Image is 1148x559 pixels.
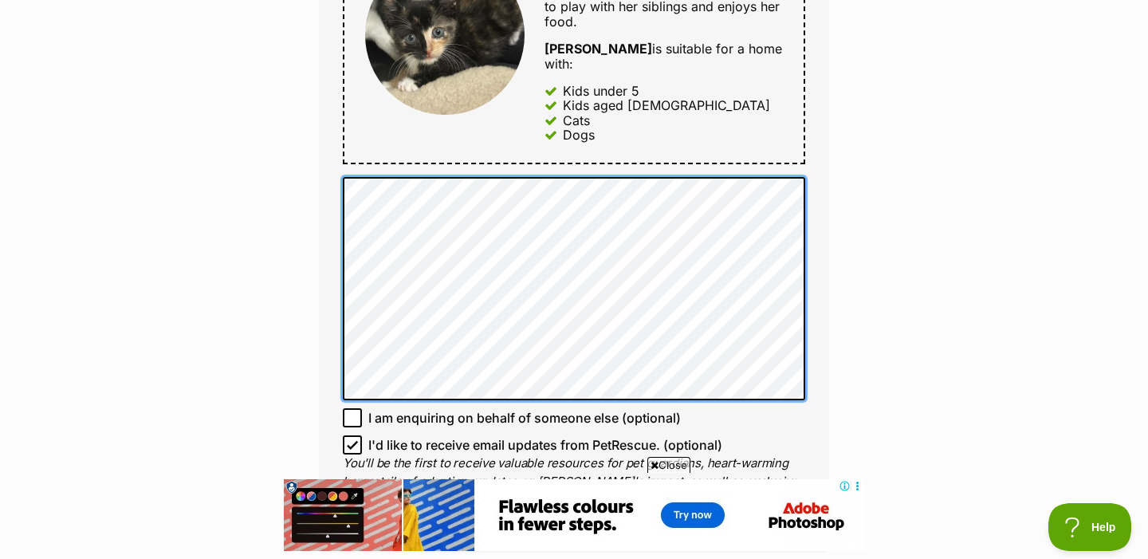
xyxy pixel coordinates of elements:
[1048,503,1132,551] iframe: Help Scout Beacon - Open
[563,113,590,128] div: Cats
[368,435,722,455] span: I'd like to receive email updates from PetRescue. (optional)
[545,41,652,57] strong: [PERSON_NAME]
[563,84,639,98] div: Kids under 5
[284,479,864,551] iframe: Advertisement
[563,128,595,142] div: Dogs
[343,455,805,509] p: You'll be the first to receive valuable resources for pet guardians, heart-warming happy tails of...
[563,98,770,112] div: Kids aged [DEMOGRAPHIC_DATA]
[545,41,783,71] div: is suitable for a home with:
[647,457,690,473] span: Close
[368,408,681,427] span: I am enquiring on behalf of someone else (optional)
